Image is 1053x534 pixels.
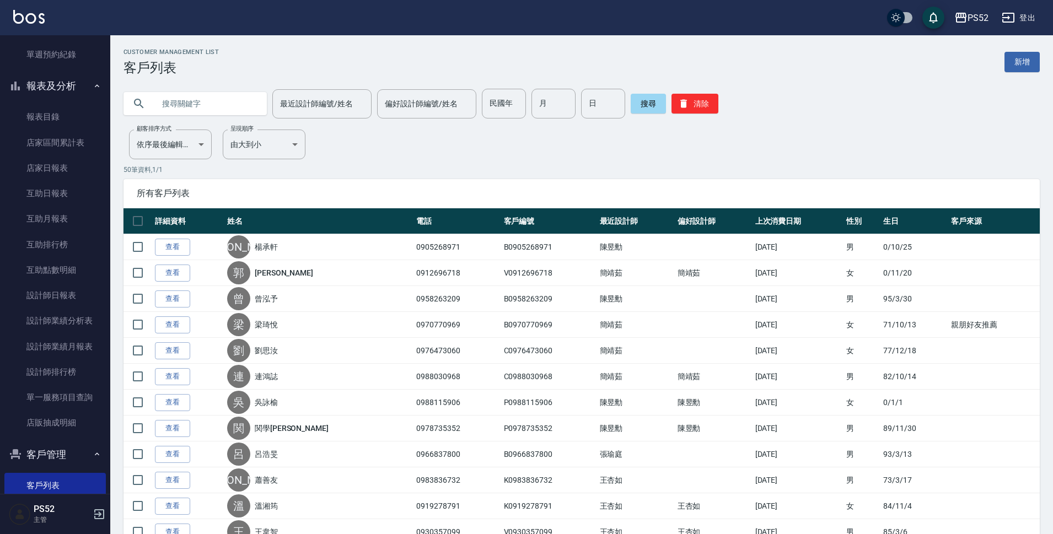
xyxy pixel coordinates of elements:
[675,493,753,519] td: 王杏如
[501,390,597,416] td: P0988115906
[1004,52,1040,72] a: 新增
[753,234,844,260] td: [DATE]
[753,286,844,312] td: [DATE]
[255,345,278,356] a: 劉思汝
[4,440,106,469] button: 客戶管理
[844,338,880,364] td: 女
[227,313,250,336] div: 梁
[227,235,250,258] div: [PERSON_NAME]
[413,286,501,312] td: 0958263209
[753,467,844,493] td: [DATE]
[9,503,31,525] img: Person
[255,474,278,486] a: 蕭善友
[4,385,106,410] a: 單一服務項目查詢
[597,390,675,416] td: 陳昱勳
[224,208,413,234] th: 姓名
[255,293,278,304] a: 曾泓予
[844,493,880,519] td: 女
[413,338,501,364] td: 0976473060
[123,60,219,75] h3: 客戶列表
[255,500,278,511] a: 溫湘筠
[155,368,190,385] a: 查看
[155,265,190,282] a: 查看
[880,390,948,416] td: 0/1/1
[227,261,250,284] div: 郭
[671,94,718,114] button: 清除
[597,260,675,286] td: 簡靖茹
[753,364,844,390] td: [DATE]
[34,515,90,525] p: 主管
[844,416,880,441] td: 男
[413,234,501,260] td: 0905268971
[948,208,1040,234] th: 客戶來源
[413,208,501,234] th: 電話
[675,364,753,390] td: 簡靖茹
[4,308,106,333] a: 設計師業績分析表
[413,493,501,519] td: 0919278791
[227,365,250,388] div: 連
[4,155,106,181] a: 店家日報表
[844,364,880,390] td: 男
[844,312,880,338] td: 女
[597,338,675,364] td: 簡靖茹
[880,338,948,364] td: 77/12/18
[227,339,250,362] div: 劉
[501,312,597,338] td: B0970770969
[137,125,171,133] label: 顧客排序方式
[155,342,190,359] a: 查看
[123,48,219,56] h2: Customer Management List
[155,239,190,256] a: 查看
[227,417,250,440] div: 関
[4,473,106,498] a: 客戶列表
[631,94,666,114] button: 搜尋
[597,467,675,493] td: 王杏如
[880,312,948,338] td: 71/10/13
[501,364,597,390] td: C0988030968
[413,390,501,416] td: 0988115906
[155,394,190,411] a: 查看
[13,10,45,24] img: Logo
[844,286,880,312] td: 男
[753,493,844,519] td: [DATE]
[844,390,880,416] td: 女
[4,181,106,206] a: 互助日報表
[597,312,675,338] td: 簡靖茹
[675,260,753,286] td: 簡靖茹
[227,391,250,414] div: 吳
[880,416,948,441] td: 89/11/30
[123,165,1040,175] p: 50 筆資料, 1 / 1
[155,316,190,333] a: 查看
[34,504,90,515] h5: PS52
[4,206,106,231] a: 互助月報表
[501,234,597,260] td: B0905268971
[997,8,1040,28] button: 登出
[413,260,501,286] td: 0912696718
[4,334,106,359] a: 設計師業績月報表
[4,104,106,130] a: 報表目錄
[597,416,675,441] td: 陳昱勳
[255,241,278,252] a: 楊承軒
[4,283,106,308] a: 設計師日報表
[227,287,250,310] div: 曾
[501,416,597,441] td: P0978735352
[4,257,106,283] a: 互助點數明細
[413,416,501,441] td: 0978735352
[880,260,948,286] td: 0/11/20
[950,7,993,29] button: PS52
[597,208,675,234] th: 最近設計師
[155,498,190,515] a: 查看
[597,286,675,312] td: 陳昱勳
[4,130,106,155] a: 店家區間累計表
[968,11,988,25] div: PS52
[597,234,675,260] td: 陳昱勳
[675,208,753,234] th: 偏好設計師
[844,260,880,286] td: 女
[880,441,948,467] td: 93/3/13
[844,208,880,234] th: 性別
[501,441,597,467] td: B0966837800
[230,125,254,133] label: 呈現順序
[223,130,305,159] div: 由大到小
[4,42,106,67] a: 單週預約紀錄
[155,290,190,308] a: 查看
[4,359,106,385] a: 設計師排行榜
